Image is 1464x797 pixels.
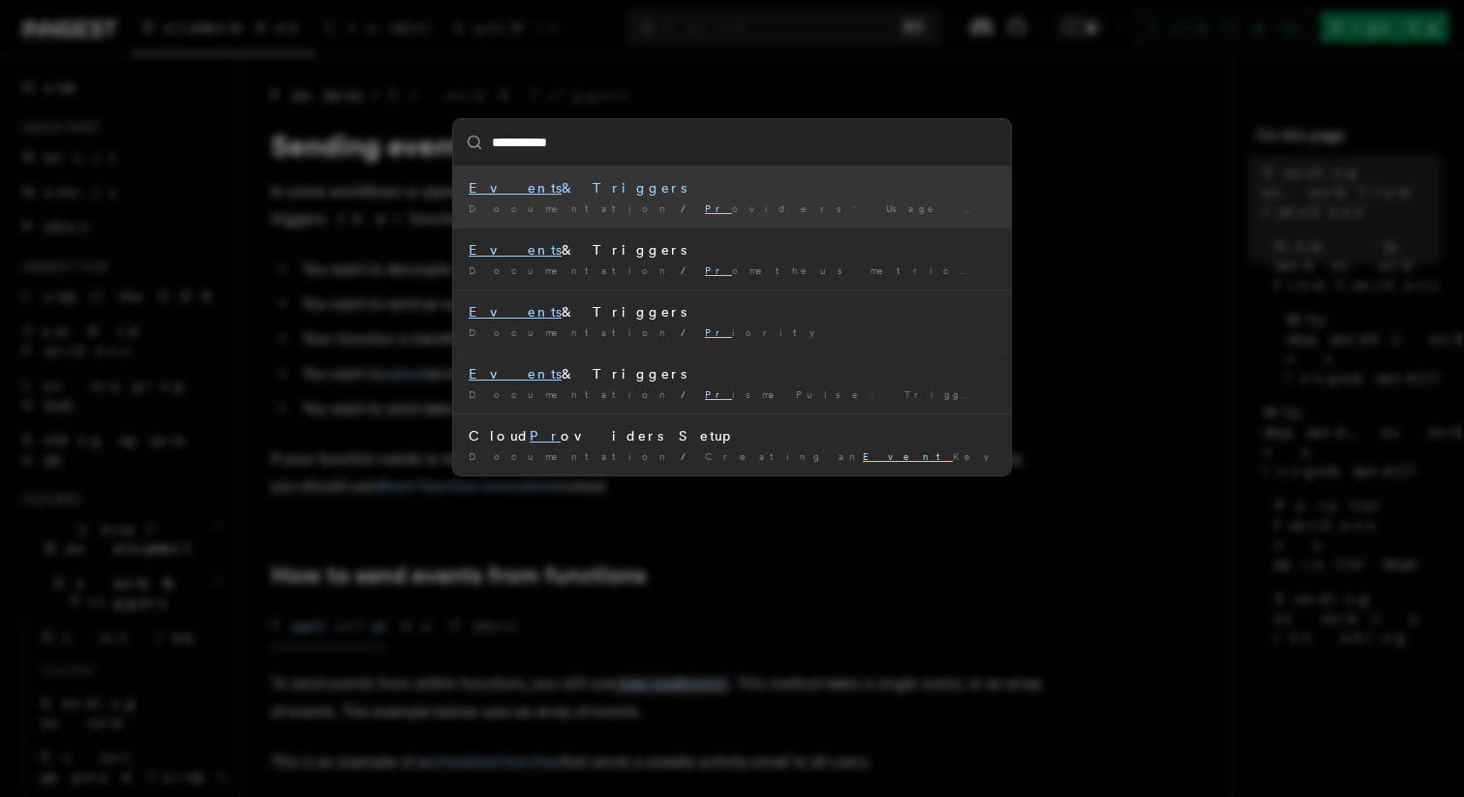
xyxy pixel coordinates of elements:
[681,450,697,462] span: /
[530,428,561,444] mark: Pr
[705,202,732,214] mark: Pr
[681,264,697,276] span: /
[681,388,697,400] span: /
[681,202,697,214] span: /
[705,326,817,338] span: iority
[469,264,673,276] span: Documentation
[469,242,562,258] mark: Events
[469,388,673,400] span: Documentation
[469,450,673,462] span: Documentation
[705,450,991,462] span: Creating an Key
[863,450,953,462] mark: Event
[705,264,732,276] mark: Pr
[469,202,673,214] span: Documentation
[469,180,562,196] mark: Events
[469,326,673,338] span: Documentation
[469,426,995,445] div: Cloud oviders Setup
[705,388,732,400] mark: Pr
[681,326,697,338] span: /
[469,304,562,320] mark: Events
[469,366,562,382] mark: Events
[469,302,995,322] div: & Triggers
[705,264,1265,276] span: ometheus metrics export integration
[469,240,995,260] div: & Triggers
[705,326,732,338] mark: Pr
[469,364,995,383] div: & Triggers
[469,178,995,198] div: & Triggers
[705,202,1041,214] span: oviders' Usage Limits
